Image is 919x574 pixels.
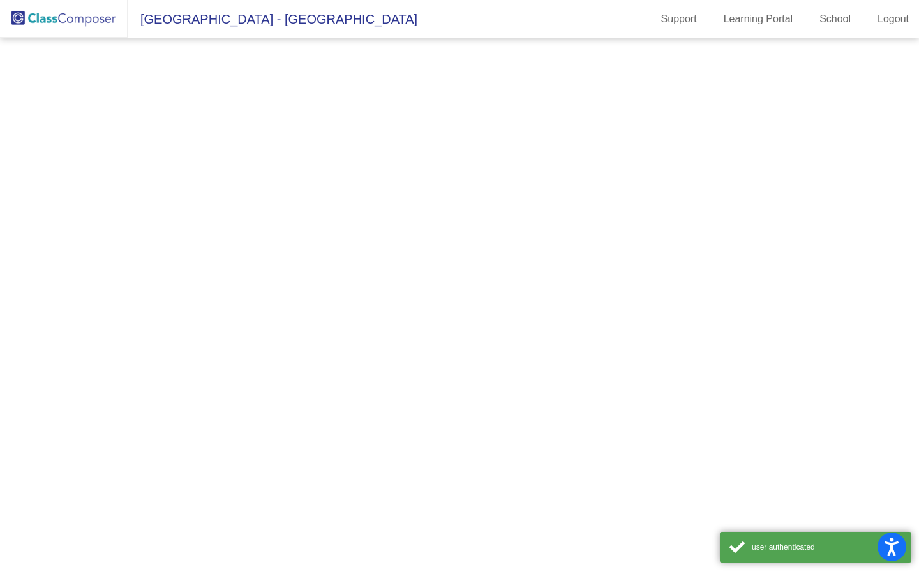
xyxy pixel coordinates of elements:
[128,9,417,29] span: [GEOGRAPHIC_DATA] - [GEOGRAPHIC_DATA]
[867,9,919,29] a: Logout
[651,9,707,29] a: Support
[714,9,803,29] a: Learning Portal
[752,541,902,553] div: user authenticated
[809,9,861,29] a: School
